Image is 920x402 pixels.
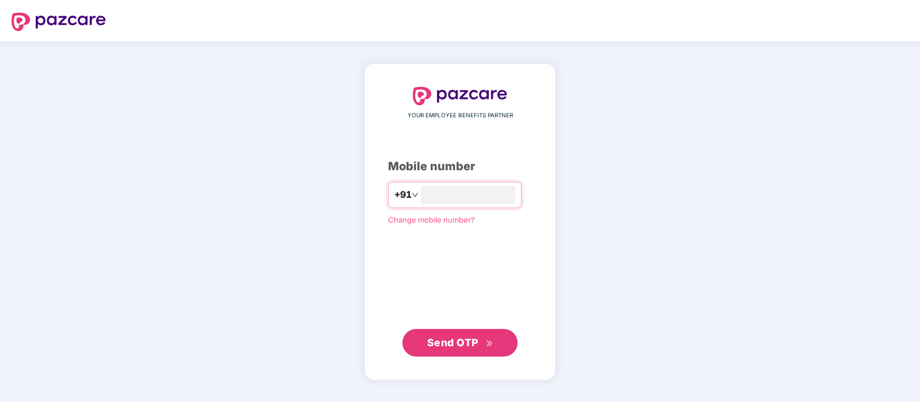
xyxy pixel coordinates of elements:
[486,340,493,347] span: double-right
[402,329,518,357] button: Send OTPdouble-right
[388,215,475,224] a: Change mobile number?
[12,13,106,31] img: logo
[413,87,507,105] img: logo
[412,192,419,198] span: down
[388,158,532,175] div: Mobile number
[394,187,412,202] span: +91
[408,111,513,120] span: YOUR EMPLOYEE BENEFITS PARTNER
[427,336,478,349] span: Send OTP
